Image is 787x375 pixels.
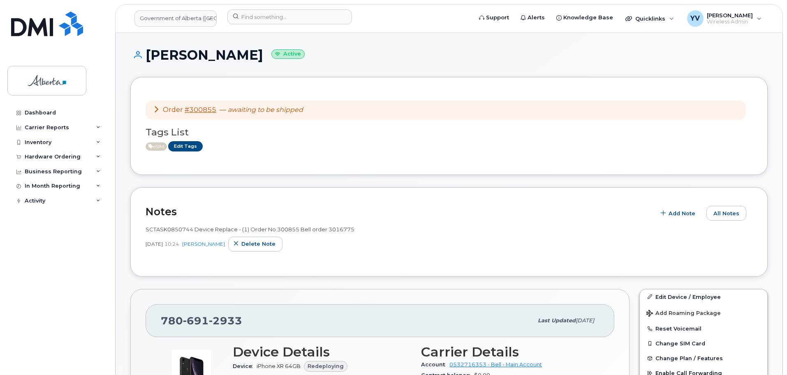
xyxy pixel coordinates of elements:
[183,314,209,327] span: 691
[271,49,305,59] small: Active
[640,351,767,366] button: Change Plan / Features
[161,314,242,327] span: 780
[655,206,702,221] button: Add Note
[146,205,651,218] h2: Notes
[146,142,167,151] span: Active
[640,304,767,321] button: Add Roaming Package
[669,210,695,217] span: Add Note
[185,106,216,114] a: #300855
[640,336,767,351] button: Change SIM Card
[646,310,721,318] span: Add Roaming Package
[228,237,282,252] button: Delete note
[164,240,179,247] span: 10:24
[576,317,594,324] span: [DATE]
[146,240,163,247] span: [DATE]
[168,141,203,151] a: Edit Tags
[209,314,242,327] span: 2933
[421,345,600,359] h3: Carrier Details
[146,127,752,137] h3: Tags List
[713,210,739,217] span: All Notes
[233,363,257,369] span: Device
[220,106,303,114] span: —
[655,355,723,361] span: Change Plan / Features
[421,361,449,368] span: Account
[308,362,344,370] span: Redeploying
[449,361,542,368] a: 0532716353 - Bell - Main Account
[228,106,303,114] em: awaiting to be shipped
[257,363,301,369] span: iPhone XR 64GB
[241,240,275,248] span: Delete note
[182,241,225,247] a: [PERSON_NAME]
[640,289,767,304] a: Edit Device / Employee
[146,226,354,233] span: SCTASK0850744 Device Replace - (1) Order No.300855 Bell order 3016775
[640,321,767,336] button: Reset Voicemail
[706,206,746,221] button: All Notes
[163,106,183,114] span: Order
[538,317,576,324] span: Last updated
[130,48,768,62] h1: [PERSON_NAME]
[233,345,411,359] h3: Device Details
